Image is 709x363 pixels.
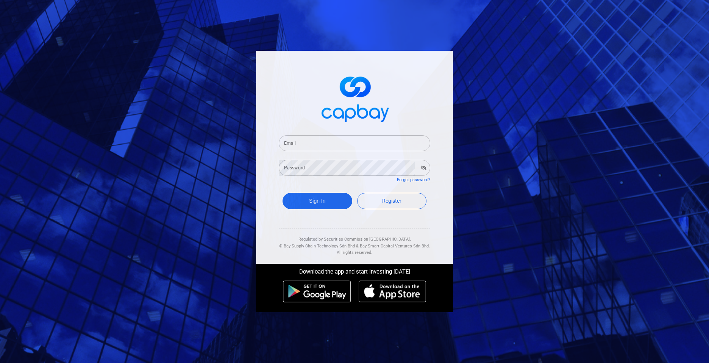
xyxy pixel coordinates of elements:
span: © Bay Supply Chain Technology Sdn Bhd [279,244,355,249]
span: Bay Smart Capital Ventures Sdn Bhd. [360,244,430,249]
img: ios [359,280,426,302]
button: Sign In [283,193,352,209]
a: Forgot password? [397,177,430,182]
img: logo [317,70,392,126]
a: Register [357,193,427,209]
img: android [283,280,351,302]
div: Download the app and start investing [DATE] [250,264,459,277]
span: Register [382,198,401,204]
div: Regulated by Securities Commission [GEOGRAPHIC_DATA]. & All rights reserved. [279,228,430,256]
